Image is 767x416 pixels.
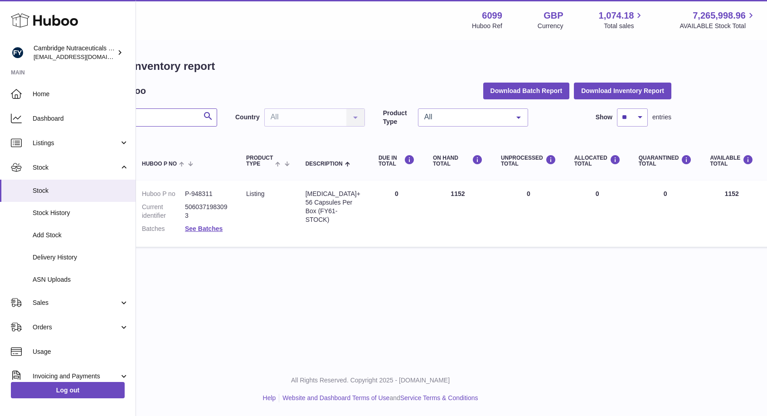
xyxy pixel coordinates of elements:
[235,113,260,122] label: Country
[652,113,671,122] span: entries
[680,22,756,30] span: AVAILABLE Stock Total
[33,186,129,195] span: Stock
[596,113,612,122] label: Show
[538,22,563,30] div: Currency
[246,155,273,167] span: Product Type
[492,181,565,247] td: 0
[33,231,129,240] span: Add Stock
[379,155,415,167] div: DUE IN TOTAL
[369,181,424,247] td: 0
[599,10,645,30] a: 1,074.18 Total sales
[263,394,276,401] a: Help
[33,253,129,262] span: Delivery History
[33,114,129,123] span: Dashboard
[680,10,756,30] a: 7,265,998.96 AVAILABLE Stock Total
[701,181,762,247] td: 1152
[62,376,679,385] p: All Rights Reserved. Copyright 2025 - [DOMAIN_NAME]
[472,22,502,30] div: Huboo Ref
[599,10,634,22] span: 1,074.18
[282,394,389,401] a: Website and Dashboard Terms of Use
[246,190,264,197] span: listing
[483,83,570,99] button: Download Batch Report
[142,225,185,233] dt: Batches
[544,10,563,22] strong: GBP
[33,209,129,217] span: Stock History
[664,190,667,197] span: 0
[639,155,692,167] div: QUARANTINED Total
[433,155,483,167] div: ON HAND Total
[33,163,119,172] span: Stock
[565,181,630,247] td: 0
[34,53,133,60] span: [EMAIL_ADDRESS][DOMAIN_NAME]
[185,203,228,220] dd: 5060371983093
[482,10,502,22] strong: 6099
[11,382,125,398] a: Log out
[383,109,413,126] label: Product Type
[33,90,129,98] span: Home
[400,394,478,401] a: Service Terms & Conditions
[69,59,671,73] h1: My Huboo - Inventory report
[424,181,492,247] td: 1152
[142,161,177,167] span: Huboo P no
[501,155,556,167] div: UNPROCESSED Total
[11,46,24,59] img: huboo@camnutra.com
[693,10,746,22] span: 7,265,998.96
[306,190,360,224] div: [MEDICAL_DATA]+ 56 Capsules Per Box (FY61-STOCK)
[306,161,343,167] span: Description
[33,299,119,307] span: Sales
[33,347,129,356] span: Usage
[574,155,621,167] div: ALLOCATED Total
[142,190,185,198] dt: Huboo P no
[185,225,223,232] a: See Batches
[422,113,510,122] span: All
[33,372,119,381] span: Invoicing and Payments
[34,44,115,61] div: Cambridge Nutraceuticals Ltd
[604,22,644,30] span: Total sales
[574,83,671,99] button: Download Inventory Report
[710,155,753,167] div: AVAILABLE Total
[33,275,129,284] span: ASN Uploads
[142,203,185,220] dt: Current identifier
[33,139,119,147] span: Listings
[33,323,119,332] span: Orders
[185,190,228,198] dd: P-948311
[279,394,478,402] li: and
